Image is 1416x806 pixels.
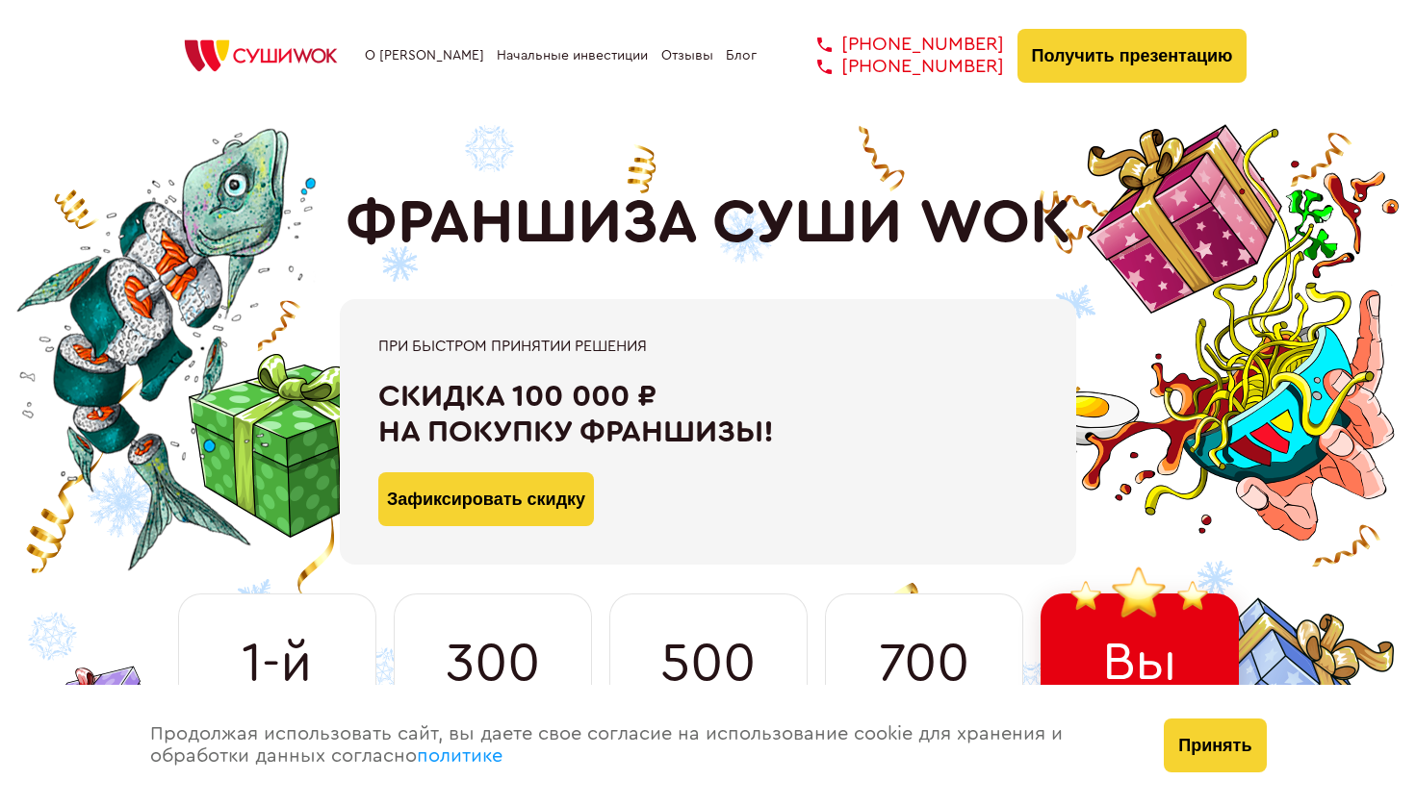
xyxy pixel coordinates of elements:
button: Получить презентацию [1017,29,1248,83]
span: Вы [1102,632,1177,693]
a: политике [417,746,502,766]
a: Отзывы [661,48,713,63]
span: 1-й [242,633,312,694]
a: Начальные инвестиции [497,48,648,63]
a: О [PERSON_NAME] [365,48,484,63]
div: Продолжая использовать сайт, вы даете свое согласие на использование cookie для хранения и обрабо... [131,685,1146,806]
span: 300 [446,633,540,694]
a: [PHONE_NUMBER] [788,34,1004,56]
div: При быстром принятии решения [378,338,1038,355]
h1: ФРАНШИЗА СУШИ WOK [346,188,1071,259]
a: [PHONE_NUMBER] [788,56,1004,78]
button: Зафиксировать скидку [378,472,594,526]
span: 500 [660,633,756,694]
a: Блог [726,48,757,63]
button: Принять [1164,718,1266,772]
div: Скидка 100 000 ₽ на покупку франшизы! [378,379,1038,450]
img: СУШИWOK [169,35,352,77]
span: 700 [879,633,969,694]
